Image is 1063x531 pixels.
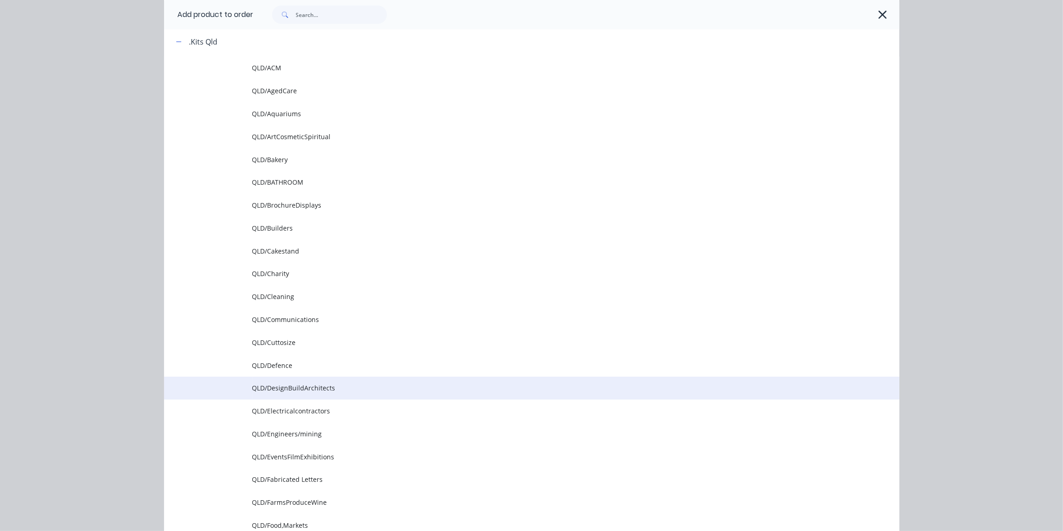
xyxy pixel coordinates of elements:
[252,475,770,484] span: QLD/Fabricated Letters
[252,177,770,187] span: QLD/BATHROOM
[252,200,770,210] span: QLD/BrochureDisplays
[252,269,770,278] span: QLD/Charity
[252,520,770,530] span: QLD/Food,Markets
[252,63,770,73] span: QLD/ACM
[252,452,770,462] span: QLD/EventsFilmExhibitions
[252,246,770,256] span: QLD/Cakestand
[252,338,770,347] span: QLD/Cuttosize
[252,497,770,507] span: QLD/FarmsProduceWine
[252,429,770,439] span: QLD/Engineers/mining
[252,292,770,301] span: QLD/Cleaning
[252,155,770,164] span: QLD/Bakery
[252,361,770,370] span: QLD/Defence
[252,223,770,233] span: QLD/Builders
[296,6,387,24] input: Search...
[189,36,218,47] div: .Kits Qld
[252,315,770,324] span: QLD/Communications
[252,109,770,119] span: QLD/Aquariums
[252,86,770,96] span: QLD/AgedCare
[252,383,770,393] span: QLD/DesignBuildArchitects
[252,406,770,416] span: QLD/Electricalcontractors
[252,132,770,141] span: QLD/ArtCosmeticSpiritual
